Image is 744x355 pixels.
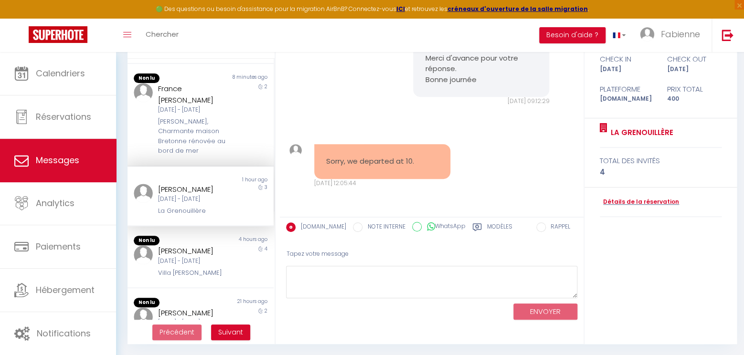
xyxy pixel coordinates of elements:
[134,73,159,83] span: Non lu
[600,198,679,207] a: Détails de la réservation
[413,97,549,106] div: [DATE] 09:12:29
[422,222,465,232] label: WhatsApp
[487,222,512,234] label: Modèles
[594,65,661,74] div: [DATE]
[36,197,74,209] span: Analytics
[265,184,267,191] span: 3
[158,105,231,115] div: [DATE] - [DATE]
[158,206,231,216] div: La Grenouillère
[158,307,231,319] div: [PERSON_NAME]
[36,284,95,296] span: Hébergement
[158,117,231,156] div: [PERSON_NAME], Charmante maison Bretonne rénovée au bord de mer
[36,111,91,123] span: Réservations
[265,83,267,90] span: 2
[36,67,85,79] span: Calendriers
[296,222,346,233] label: [DOMAIN_NAME]
[600,167,722,178] div: 4
[158,195,231,204] div: [DATE] - [DATE]
[134,245,153,264] img: ...
[539,27,606,43] button: Besoin d'aide ?
[326,156,438,167] pre: Sorry, we departed at 10.
[594,84,661,95] div: Plateforme
[314,179,450,188] div: [DATE] 12:05:44
[633,19,712,52] a: ... Fabienne
[594,94,661,104] div: [DOMAIN_NAME]
[513,303,577,320] button: ENVOYER
[158,184,231,195] div: [PERSON_NAME]
[661,94,728,104] div: 400
[607,127,673,138] a: La Grenouillère
[211,324,250,341] button: Next
[158,268,231,278] div: Villa [PERSON_NAME]
[201,176,274,184] div: 1 hour ago
[36,240,81,252] span: Paiements
[396,5,405,13] a: ICI
[134,307,153,326] img: ...
[158,318,231,327] div: [DATE] - [DATE]
[201,236,274,245] div: 4 hours ago
[661,84,728,95] div: Prix total
[134,83,153,102] img: ...
[158,83,231,105] div: France [PERSON_NAME]
[362,222,405,233] label: NOTE INTERNE
[134,298,159,307] span: Non lu
[722,29,733,41] img: logout
[600,155,722,167] div: total des invités
[640,27,654,42] img: ...
[158,245,231,257] div: [PERSON_NAME]
[29,26,87,43] img: Super Booking
[37,327,91,339] span: Notifications
[201,73,274,83] div: 8 minutes ago
[447,5,588,13] a: créneaux d'ouverture de la salle migration
[36,154,79,166] span: Messages
[8,4,36,32] button: Ouvrir le widget de chat LiveChat
[134,184,153,203] img: ...
[661,53,728,65] div: check out
[661,65,728,74] div: [DATE]
[218,327,243,337] span: Suivant
[201,298,274,307] div: 21 hours ago
[158,257,231,266] div: [DATE] - [DATE]
[152,324,202,341] button: Previous
[265,307,267,314] span: 2
[546,222,570,233] label: RAPPEL
[286,242,577,266] div: Tapez votre message
[289,144,302,157] img: ...
[159,327,194,337] span: Précédent
[138,19,186,52] a: Chercher
[265,245,267,252] span: 4
[594,53,661,65] div: check in
[660,28,700,40] span: Fabienne
[134,236,159,245] span: Non lu
[146,29,179,39] span: Chercher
